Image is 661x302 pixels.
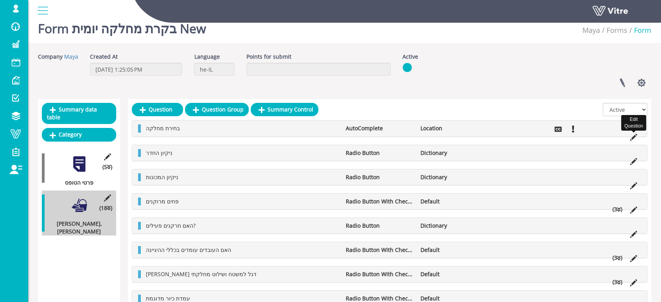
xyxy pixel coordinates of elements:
span: בחירת מחלקה [146,124,180,132]
span: עמדת כיור מדוגמת [146,295,190,302]
span: [PERSON_NAME] דגל למשטח ושילוט מחלקתי [146,270,257,278]
h1: Form בקרת מחלקה יומית New [38,10,206,43]
label: Company [38,53,63,61]
span: (5 ) [102,163,112,171]
li: Radio Button With Check Box [341,246,416,254]
a: Forms [607,25,627,35]
li: Radio Button [341,222,416,230]
li: Form [627,25,651,36]
span: האם חרקנים פעילים? [146,222,196,229]
li: Dictionary [417,173,491,181]
span: ניקיון החדר [146,149,172,156]
div: Edit Question [621,115,646,131]
li: Default [417,246,491,254]
label: Points for submit [246,53,291,61]
a: Maya [64,53,78,60]
li: (3 ) [609,205,626,213]
li: Radio Button [341,149,416,157]
li: (3 ) [609,254,626,262]
span: פחים מרוקנים [146,198,179,205]
li: Dictionary [417,149,491,157]
a: Category [42,128,116,141]
li: Radio Button With Check Box [341,198,416,205]
li: Default [417,198,491,205]
a: Maya [582,25,600,35]
a: Question [132,103,183,116]
li: Dictionary [417,222,491,230]
div: [PERSON_NAME], [PERSON_NAME] [42,220,110,235]
li: Location [417,124,491,132]
li: AutoComplete [341,124,416,132]
label: Active [402,53,418,61]
div: פרטי הטופס [42,179,110,187]
label: Language [194,53,219,61]
li: Default [417,270,491,278]
a: Summary data table [42,103,116,124]
a: Question Group [185,103,249,116]
label: Created At [90,53,118,61]
li: Radio Button With Check Box [341,270,416,278]
span: (18 ) [99,204,112,212]
span: ניקיון המכונות [146,173,178,181]
a: Summary Control [251,103,318,116]
img: yes [402,63,412,72]
li: Radio Button [341,173,416,181]
li: (3 ) [609,278,626,286]
span: האם העובדים עומדים בכללי ההיגיינה [146,246,231,253]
